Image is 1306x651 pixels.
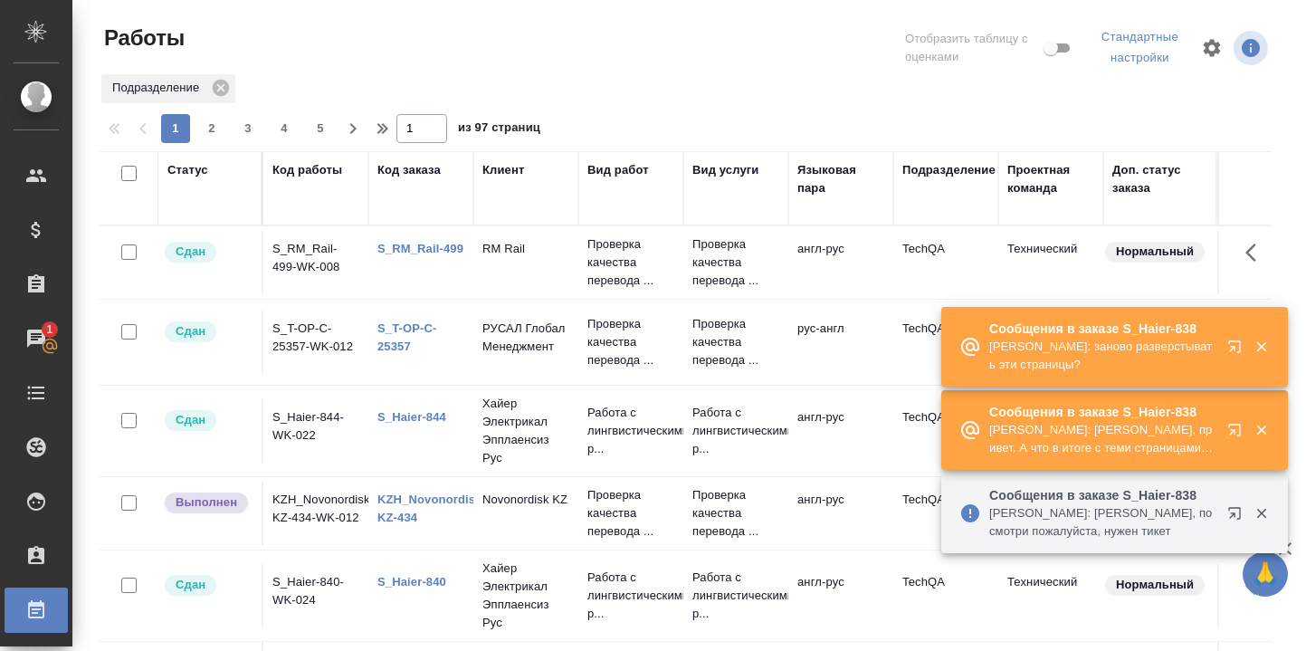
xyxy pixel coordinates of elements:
p: Novonordisk KZ [482,491,569,509]
div: Менеджер проверил работу исполнителя, передает ее на следующий этап [163,408,253,433]
div: Доп. статус заказа [1112,161,1207,197]
div: Подразделение [101,74,235,103]
div: Статус [167,161,208,179]
td: TechQA [893,482,998,545]
button: 3 [234,114,262,143]
p: Работа с лингвистическими р... [692,569,779,623]
div: Проектная команда [1007,161,1094,197]
a: 1 [5,316,68,361]
button: Открыть в новой вкладке [1216,412,1260,455]
p: Проверка качества перевода ... [692,235,779,290]
span: 3 [234,120,262,138]
p: Сдан [176,243,205,261]
td: англ-рус [788,564,893,627]
td: S_Haier-844-WK-022 [263,399,368,463]
div: Код заказа [377,161,441,179]
a: S_Haier-844 [377,410,446,424]
td: S_RM_Rail-499-WK-008 [263,231,368,294]
button: 4 [270,114,299,143]
span: 4 [270,120,299,138]
td: TechQA [893,231,998,294]
p: Проверка качества перевода ... [692,486,779,541]
div: Клиент [482,161,524,179]
p: Работа с лингвистическими р... [692,404,779,458]
p: [PERSON_NAME]: заново разверстывать эти страницы? [989,338,1215,374]
button: Здесь прячутся важные кнопки [1235,231,1278,274]
td: TechQA [893,564,998,627]
button: Открыть в новой вкладке [1216,495,1260,539]
p: Проверка качества перевода ... [692,315,779,369]
span: из 97 страниц [458,117,540,143]
p: РУСАЛ Глобал Менеджмент [482,320,569,356]
p: Работа с лингвистическими р... [587,404,674,458]
p: [PERSON_NAME]: [PERSON_NAME], привет. А что в итоге с теми страницами, которые надо сравнить? Смо... [989,421,1215,457]
td: S_T-OP-C-25357-WK-012 [263,311,368,374]
button: Закрыть [1243,339,1280,355]
div: Языковая пара [797,161,884,197]
div: split button [1090,24,1190,72]
div: Подразделение [902,161,996,179]
a: S_RM_Rail-499 [377,242,463,255]
p: Подразделение [112,79,205,97]
div: Вид услуги [692,161,759,179]
span: Посмотреть информацию [1234,31,1272,65]
button: Открыть в новой вкладке [1216,329,1260,372]
p: Нормальный [1116,243,1194,261]
td: англ-рус [788,482,893,545]
div: Менеджер проверил работу исполнителя, передает ее на следующий этап [163,320,253,344]
button: 5 [306,114,335,143]
td: рус-англ [788,311,893,374]
span: 2 [197,120,226,138]
button: Закрыть [1243,422,1280,438]
td: KZH_Novonordisk-KZ-434-WK-012 [263,482,368,545]
a: S_Haier-840 [377,575,446,589]
span: 1 [35,321,63,339]
p: Проверка качества перевода ... [587,235,674,290]
td: англ-рус [788,231,893,294]
p: Сообщения в заказе S_Haier-838 [989,486,1215,504]
a: S_T-OP-C-25357 [377,321,437,353]
p: Хайер Электрикал Эпплаенсиз Рус [482,395,569,467]
span: Работы [100,24,185,53]
button: Закрыть [1243,505,1280,522]
td: TechQA [893,399,998,463]
td: S_Haier-840-WK-024 [263,564,368,627]
p: Сообщения в заказе S_Haier-838 [989,403,1215,421]
div: Код работы [272,161,342,179]
p: Сообщения в заказе S_Haier-838 [989,320,1215,338]
p: Хайер Электрикал Эпплаенсиз Рус [482,560,569,632]
p: Сдан [176,576,205,594]
div: Менеджер проверил работу исполнителя, передает ее на следующий этап [163,240,253,264]
p: RM Rail [482,240,569,258]
p: Работа с лингвистическими р... [587,569,674,623]
button: 2 [197,114,226,143]
td: англ-рус [788,399,893,463]
span: Отобразить таблицу с оценками [905,30,1040,66]
td: Технический [998,231,1103,294]
span: Настроить таблицу [1190,26,1234,70]
div: Менеджер проверил работу исполнителя, передает ее на следующий этап [163,573,253,598]
p: Проверка качества перевода ... [587,486,674,541]
p: Сдан [176,411,205,429]
p: Сдан [176,322,205,340]
p: Выполнен [176,493,237,512]
p: Проверка качества перевода ... [587,315,674,369]
div: Вид работ [587,161,649,179]
a: KZH_Novonordisk-KZ-434 [377,493,486,524]
p: [PERSON_NAME]: [PERSON_NAME], посмотри пожалуйста, нужен тикет [989,504,1215,541]
span: 5 [306,120,335,138]
td: TechQA [893,311,998,374]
